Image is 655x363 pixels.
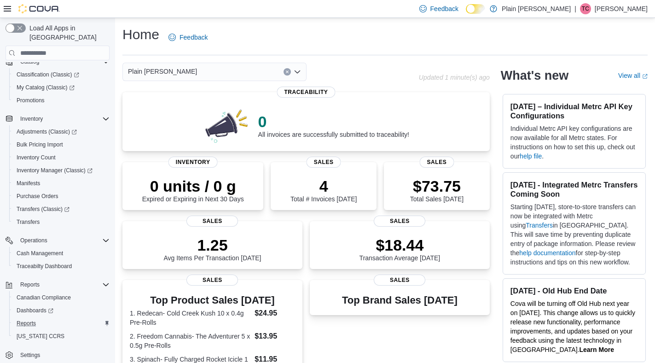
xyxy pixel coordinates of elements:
[13,292,110,303] span: Canadian Compliance
[17,218,40,226] span: Transfers
[284,68,291,76] button: Clear input
[574,3,576,14] p: |
[9,81,113,94] a: My Catalog (Classic)
[13,292,75,303] a: Canadian Compliance
[13,318,40,329] a: Reports
[294,68,301,76] button: Open list of options
[17,205,70,213] span: Transfers (Classic)
[17,71,79,78] span: Classification (Classic)
[9,94,113,107] button: Promotions
[501,68,568,83] h2: What's new
[510,124,638,161] p: Individual Metrc API key configurations are now available for all Metrc states. For instructions ...
[580,3,591,14] div: Tatum Carson
[17,320,36,327] span: Reports
[510,202,638,267] p: Starting [DATE], store-to-store transfers can now be integrated with Metrc using in [GEOGRAPHIC_D...
[186,216,238,227] span: Sales
[2,278,113,291] button: Reports
[122,25,159,44] h1: Home
[17,279,43,290] button: Reports
[13,126,81,137] a: Adjustments (Classic)
[13,69,110,80] span: Classification (Classic)
[9,138,113,151] button: Bulk Pricing Import
[502,3,571,14] p: Plain [PERSON_NAME]
[13,69,83,80] a: Classification (Classic)
[17,193,58,200] span: Purchase Orders
[17,113,110,124] span: Inventory
[186,275,238,286] span: Sales
[17,113,46,124] button: Inventory
[9,330,113,343] button: [US_STATE] CCRS
[17,279,110,290] span: Reports
[419,74,490,81] p: Updated 1 minute(s) ago
[17,307,53,314] span: Dashboards
[9,247,113,260] button: Cash Management
[642,74,648,79] svg: External link
[277,87,335,98] span: Traceability
[130,332,251,350] dt: 2. Freedom Cannabis- The Adventurer 5 x 0.5g Pre-Rolls
[526,222,553,229] a: Transfers
[128,66,197,77] span: Plain [PERSON_NAME]
[13,82,78,93] a: My Catalog (Classic)
[510,180,638,199] h3: [DATE] - Integrated Metrc Transfers Coming Soon
[164,236,261,254] p: 1.25
[13,82,110,93] span: My Catalog (Classic)
[13,261,75,272] a: Traceabilty Dashboard
[13,204,73,215] a: Transfers (Classic)
[20,115,43,123] span: Inventory
[9,164,113,177] a: Inventory Manager (Classic)
[13,248,67,259] a: Cash Management
[142,177,244,195] p: 0 units / 0 g
[13,331,68,342] a: [US_STATE] CCRS
[9,151,113,164] button: Inventory Count
[290,177,357,195] p: 4
[13,248,110,259] span: Cash Management
[2,234,113,247] button: Operations
[9,216,113,228] button: Transfers
[13,152,110,163] span: Inventory Count
[519,249,575,257] a: help documentation
[17,250,63,257] span: Cash Management
[17,294,71,301] span: Canadian Compliance
[17,333,64,340] span: [US_STATE] CCRS
[168,157,218,168] span: Inventory
[510,300,635,353] span: Cova will be turning off Old Hub next year on [DATE]. This change allows us to quickly release ne...
[9,291,113,304] button: Canadian Compliance
[17,263,72,270] span: Traceabilty Dashboard
[17,128,77,135] span: Adjustments (Classic)
[26,23,110,42] span: Load All Apps in [GEOGRAPHIC_DATA]
[17,235,51,246] button: Operations
[165,28,211,47] a: Feedback
[13,261,110,272] span: Traceabilty Dashboard
[17,141,63,148] span: Bulk Pricing Import
[374,275,425,286] span: Sales
[17,235,110,246] span: Operations
[258,112,409,131] p: 0
[9,68,113,81] a: Classification (Classic)
[13,217,43,228] a: Transfers
[255,331,295,342] dd: $13.95
[618,72,648,79] a: View allExternal link
[18,4,60,13] img: Cova
[17,350,44,361] a: Settings
[130,309,251,327] dt: 1. Redecan- Cold Creek Kush 10 x 0.4g Pre-Rolls
[9,125,113,138] a: Adjustments (Classic)
[13,191,62,202] a: Purchase Orders
[2,348,113,362] button: Settings
[9,304,113,317] a: Dashboards
[20,237,47,244] span: Operations
[9,177,113,190] button: Manifests
[579,346,614,353] a: Learn More
[9,203,113,216] a: Transfers (Classic)
[582,3,589,14] span: TC
[17,154,56,161] span: Inventory Count
[20,351,40,359] span: Settings
[17,97,45,104] span: Promotions
[13,305,57,316] a: Dashboards
[9,260,113,273] button: Traceabilty Dashboard
[13,152,59,163] a: Inventory Count
[13,305,110,316] span: Dashboards
[9,190,113,203] button: Purchase Orders
[13,217,110,228] span: Transfers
